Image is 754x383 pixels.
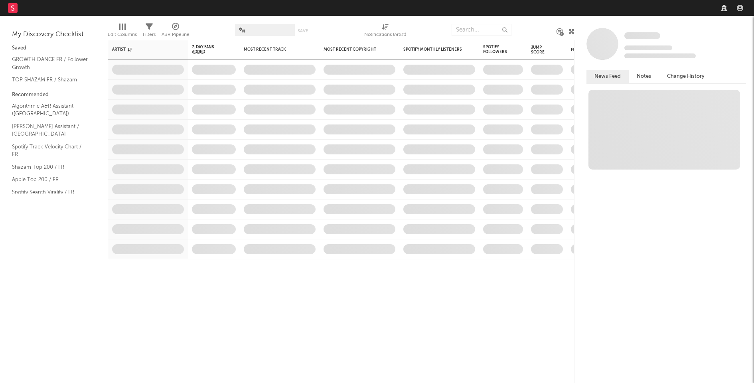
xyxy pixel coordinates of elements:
div: Saved [12,43,96,53]
span: 0 fans last week [624,53,696,58]
button: Save [298,29,308,33]
div: Filters [143,30,156,39]
input: Search... [452,24,511,36]
div: Filters [143,20,156,43]
a: Spotify Track Velocity Chart / FR [12,142,88,159]
span: 7-Day Fans Added [192,45,224,54]
a: GROWTH DANCE FR / Follower Growth [12,55,88,71]
a: Some Artist [624,32,660,40]
button: Notes [629,70,659,83]
div: Notifications (Artist) [364,20,406,43]
button: Change History [659,70,713,83]
div: Edit Columns [108,20,137,43]
a: Shazam Top 200 / FR [12,163,88,172]
div: Most Recent Track [244,47,304,52]
a: [PERSON_NAME] Assistant / [GEOGRAPHIC_DATA] [12,122,88,138]
div: A&R Pipeline [162,30,189,39]
div: Artist [112,47,172,52]
div: A&R Pipeline [162,20,189,43]
button: News Feed [586,70,629,83]
a: TOP SHAZAM FR / Shazam [12,75,88,84]
a: Apple Top 200 / FR [12,175,88,184]
div: Most Recent Copyright [324,47,383,52]
div: Folders [571,47,631,52]
a: Algorithmic A&R Assistant ([GEOGRAPHIC_DATA]) [12,102,88,118]
a: Spotify Search Virality / FR [12,188,88,197]
div: Recommended [12,90,96,100]
div: Spotify Monthly Listeners [403,47,463,52]
span: Tracking Since: [DATE] [624,45,672,50]
div: Jump Score [531,45,551,55]
div: My Discovery Checklist [12,30,96,39]
div: Notifications (Artist) [364,30,406,39]
div: Edit Columns [108,30,137,39]
div: Spotify Followers [483,45,511,54]
span: Some Artist [624,32,660,39]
